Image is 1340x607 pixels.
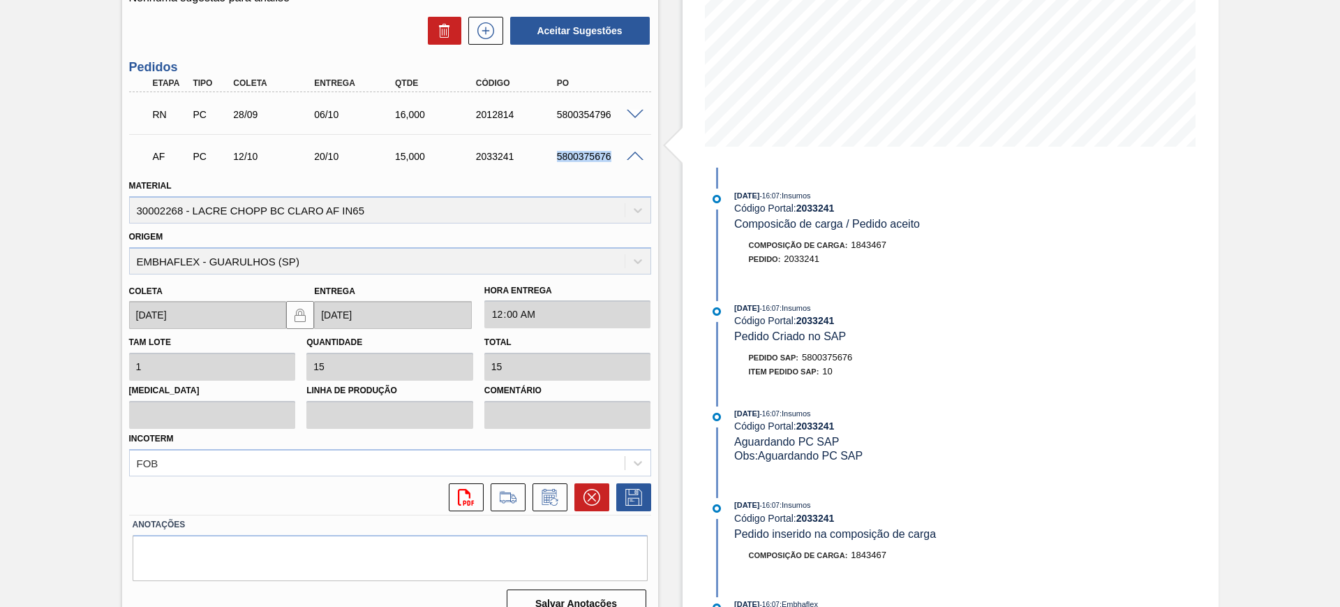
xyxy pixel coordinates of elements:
[760,305,780,312] span: - 16:07
[749,241,848,249] span: Composição de Carga :
[780,191,811,200] span: : Insumos
[230,151,320,162] div: 12/10/2025
[510,17,650,45] button: Aceitar Sugestões
[780,409,811,418] span: : Insumos
[734,450,863,462] span: Obs: Aguardando PC SAP
[734,218,920,230] span: Composicão de carga / Pedido aceito
[734,191,759,200] span: [DATE]
[734,528,936,540] span: Pedido inserido na composição de carga
[553,78,644,88] div: PO
[306,337,362,347] label: Quantidade
[472,109,563,120] div: 2012814
[802,352,852,363] span: 5800375676
[189,109,231,120] div: Pedido de Compra
[796,315,835,326] strong: 2033241
[780,304,811,312] span: : Insumos
[392,151,482,162] div: 15,000
[314,286,355,296] label: Entrega
[796,513,835,524] strong: 2033241
[553,151,644,162] div: 5800375676
[734,501,759,509] span: [DATE]
[609,483,651,511] div: Salvar Pedido
[129,181,172,191] label: Material
[153,151,188,162] p: AF
[129,381,296,401] label: [MEDICAL_DATA]
[484,381,651,401] label: Comentário
[129,301,287,329] input: dd/mm/yyyy
[851,550,886,560] span: 1843467
[734,436,839,448] span: Aguardando PC SAP
[392,78,482,88] div: Qtde
[734,315,1066,326] div: Código Portal:
[230,78,320,88] div: Coleta
[734,513,1066,524] div: Código Portal:
[822,366,832,376] span: 10
[760,410,780,418] span: - 16:07
[749,255,781,263] span: Pedido :
[472,78,563,88] div: Código
[149,141,191,172] div: Aguardando Faturamento
[133,515,648,535] label: Anotações
[129,434,174,444] label: Incoterm
[286,301,314,329] button: locked
[129,286,163,296] label: Coleta
[484,337,512,347] label: Total
[713,195,721,203] img: atual
[484,281,651,301] label: Hora Entrega
[780,501,811,509] span: : Insumos
[553,109,644,120] div: 5800354796
[230,109,320,120] div: 28/09/2025
[567,483,609,511] div: Cancelar pedido
[392,109,482,120] div: 16,000
[851,240,886,250] span: 1843467
[713,504,721,513] img: atual
[129,232,163,242] label: Origem
[749,551,848,560] span: Composição de Carga :
[713,307,721,316] img: atual
[734,330,846,342] span: Pedido Criado no SAP
[796,420,835,432] strong: 2033241
[734,203,1066,214] div: Código Portal:
[760,502,780,509] span: - 16:07
[760,192,780,200] span: - 16:07
[189,78,231,88] div: Tipo
[153,109,188,120] p: RN
[796,203,835,214] strong: 2033241
[734,409,759,418] span: [DATE]
[503,15,651,46] div: Aceitar Sugestões
[484,483,526,511] div: Ir para Composição de Carga
[784,254,819,264] span: 2033241
[292,307,308,323] img: locked
[311,78,401,88] div: Entrega
[734,304,759,312] span: [DATE]
[472,151,563,162] div: 2033241
[306,381,473,401] label: Linha de Produção
[129,337,171,347] label: Tam lote
[311,109,401,120] div: 06/10/2025
[149,78,191,88] div: Etapa
[713,413,721,421] img: atual
[442,483,484,511] div: Abrir arquivo PDF
[749,367,819,376] span: Item pedido SAP:
[189,151,231,162] div: Pedido de Compra
[149,99,191,130] div: Em Renegociação
[461,17,503,45] div: Nova sugestão
[734,420,1066,432] div: Código Portal:
[129,60,651,75] h3: Pedidos
[421,17,461,45] div: Excluir Sugestões
[311,151,401,162] div: 20/10/2025
[749,353,799,362] span: Pedido SAP:
[314,301,472,329] input: dd/mm/yyyy
[137,457,158,469] div: FOB
[526,483,567,511] div: Informar alteração no pedido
